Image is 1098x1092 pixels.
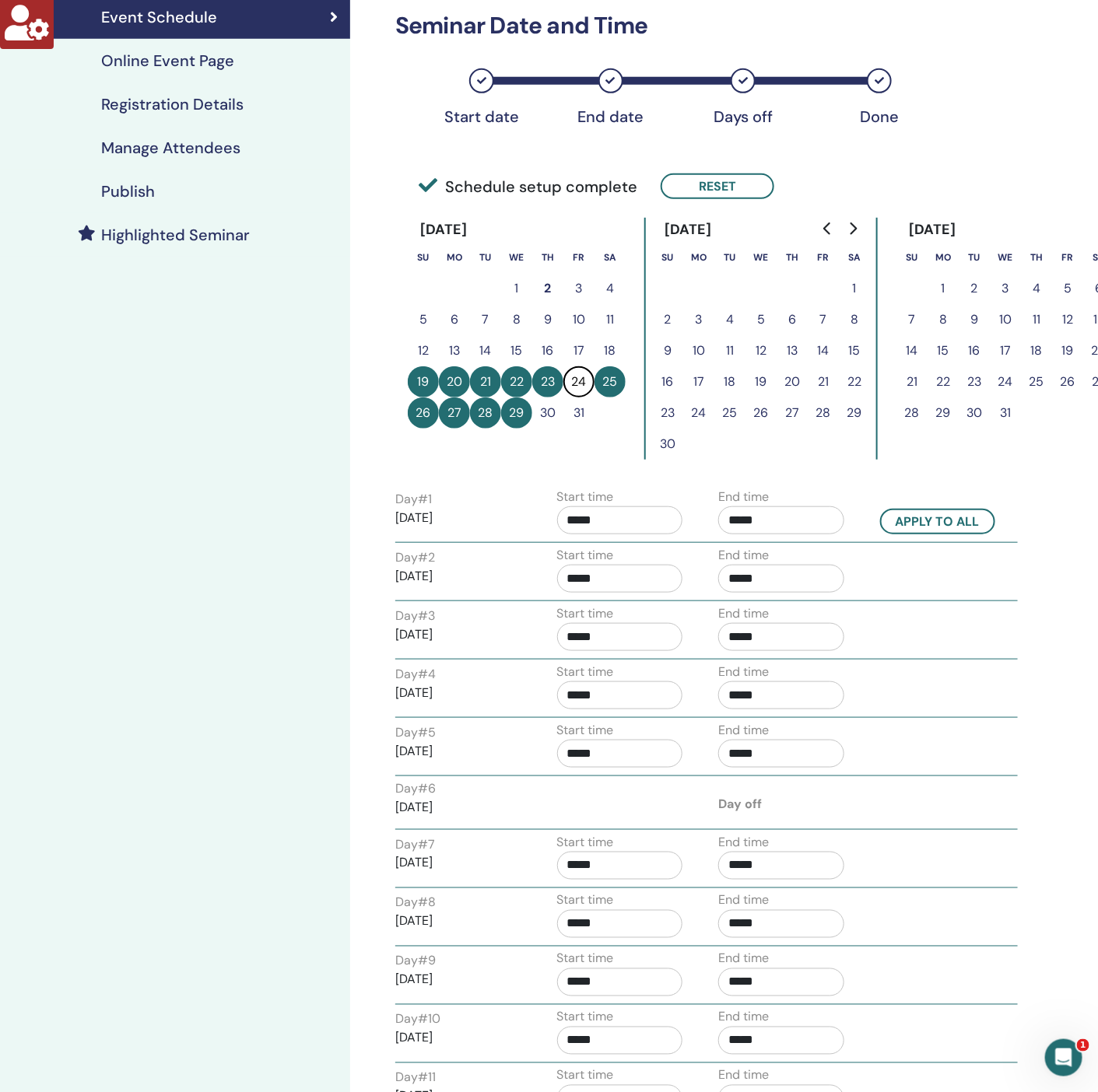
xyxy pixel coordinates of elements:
[470,242,501,273] th: Tuesday
[1021,366,1052,397] button: 25
[532,273,563,304] button: 2
[395,912,521,931] p: [DATE]
[501,273,532,304] button: 1
[470,304,501,335] button: 7
[557,891,614,910] label: Start time
[1021,273,1052,304] button: 4
[959,397,990,429] button: 30
[563,366,595,397] button: 24
[808,335,839,366] button: 14
[395,684,521,702] p: [DATE]
[683,397,714,429] button: 24
[563,335,595,366] button: 17
[714,335,745,366] button: 11
[928,335,959,366] button: 15
[395,1010,440,1029] label: Day # 10
[557,604,614,623] label: Start time
[652,242,683,273] th: Sunday
[839,242,870,273] th: Saturday
[959,335,990,366] button: 16
[595,304,626,335] button: 11
[808,397,839,429] button: 28
[408,335,439,366] button: 12
[395,854,521,873] p: [DATE]
[718,721,769,740] label: End time
[532,304,563,335] button: 9
[395,548,435,567] label: Day # 2
[896,218,969,242] div: [DATE]
[959,304,990,335] button: 9
[563,273,595,304] button: 3
[718,833,769,852] label: End time
[714,304,745,335] button: 4
[652,218,724,242] div: [DATE]
[777,366,808,397] button: 20
[745,366,777,397] button: 19
[501,304,532,335] button: 8
[563,304,595,335] button: 10
[395,971,521,989] p: [DATE]
[839,304,870,335] button: 8
[1052,242,1083,273] th: Friday
[395,567,521,586] p: [DATE]
[557,1066,614,1085] label: Start time
[777,335,808,366] button: 13
[386,12,945,40] h3: Seminar Date and Time
[439,366,470,397] button: 20
[470,397,501,429] button: 28
[532,397,563,429] button: 30
[532,335,563,366] button: 16
[408,304,439,335] button: 5
[439,397,470,429] button: 27
[1052,273,1083,304] button: 5
[718,663,769,681] label: End time
[501,366,532,397] button: 22
[718,891,769,910] label: End time
[563,242,595,273] th: Friday
[572,107,650,126] div: End date
[683,366,714,397] button: 17
[959,242,990,273] th: Tuesday
[745,304,777,335] button: 5
[959,273,990,304] button: 2
[808,304,839,335] button: 7
[1021,304,1052,335] button: 11
[408,218,480,242] div: [DATE]
[395,665,436,684] label: Day # 4
[408,242,439,273] th: Sunday
[777,397,808,429] button: 27
[816,213,840,244] button: Go to previous month
[101,95,244,114] h4: Registration Details
[840,213,865,244] button: Go to next month
[652,304,683,335] button: 2
[395,723,436,742] label: Day # 5
[661,173,774,199] button: Reset
[395,1069,436,1087] label: Day # 11
[652,366,683,397] button: 16
[928,242,959,273] th: Monday
[395,490,432,509] label: Day # 1
[395,779,436,798] label: Day # 6
[439,242,470,273] th: Monday
[595,273,626,304] button: 4
[714,397,745,429] button: 25
[1052,335,1083,366] button: 19
[470,335,501,366] button: 14
[557,1008,614,1027] label: Start time
[557,833,614,852] label: Start time
[990,397,1021,429] button: 31
[532,242,563,273] th: Thursday
[408,366,439,397] button: 19
[439,335,470,366] button: 13
[896,242,928,273] th: Sunday
[896,304,928,335] button: 7
[896,335,928,366] button: 14
[595,335,626,366] button: 18
[101,138,240,157] h4: Manage Attendees
[557,721,614,740] label: Start time
[439,304,470,335] button: 6
[928,397,959,429] button: 29
[928,304,959,335] button: 8
[1052,366,1083,397] button: 26
[395,798,521,817] p: [DATE]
